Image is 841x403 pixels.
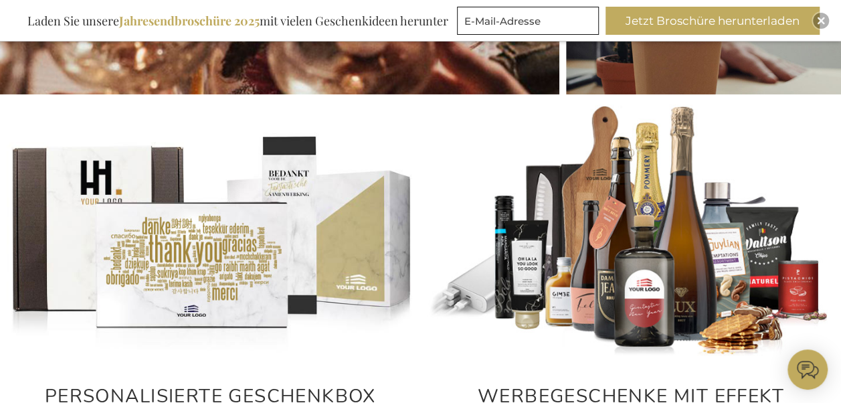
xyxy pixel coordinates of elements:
[457,7,603,39] form: marketing offers and promotions
[813,13,829,29] div: Close
[119,13,260,29] b: Jahresendbroschüre 2025
[21,7,454,35] div: Laden Sie unsere mit vielen Geschenkideen herunter
[428,104,835,359] img: Personalisierte Geschenke für Kunden und Mitarbeiter mit WirkungPersonalisierte Geschenke für Kun...
[787,349,828,390] iframe: belco-activator-frame
[817,17,825,25] img: Close
[457,7,599,35] input: E-Mail-Adresse
[605,7,820,35] button: Jetzt Broschüre herunterladen
[7,104,414,359] img: Gepersonaliseerde relatiegeschenken voor personeel en klanten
